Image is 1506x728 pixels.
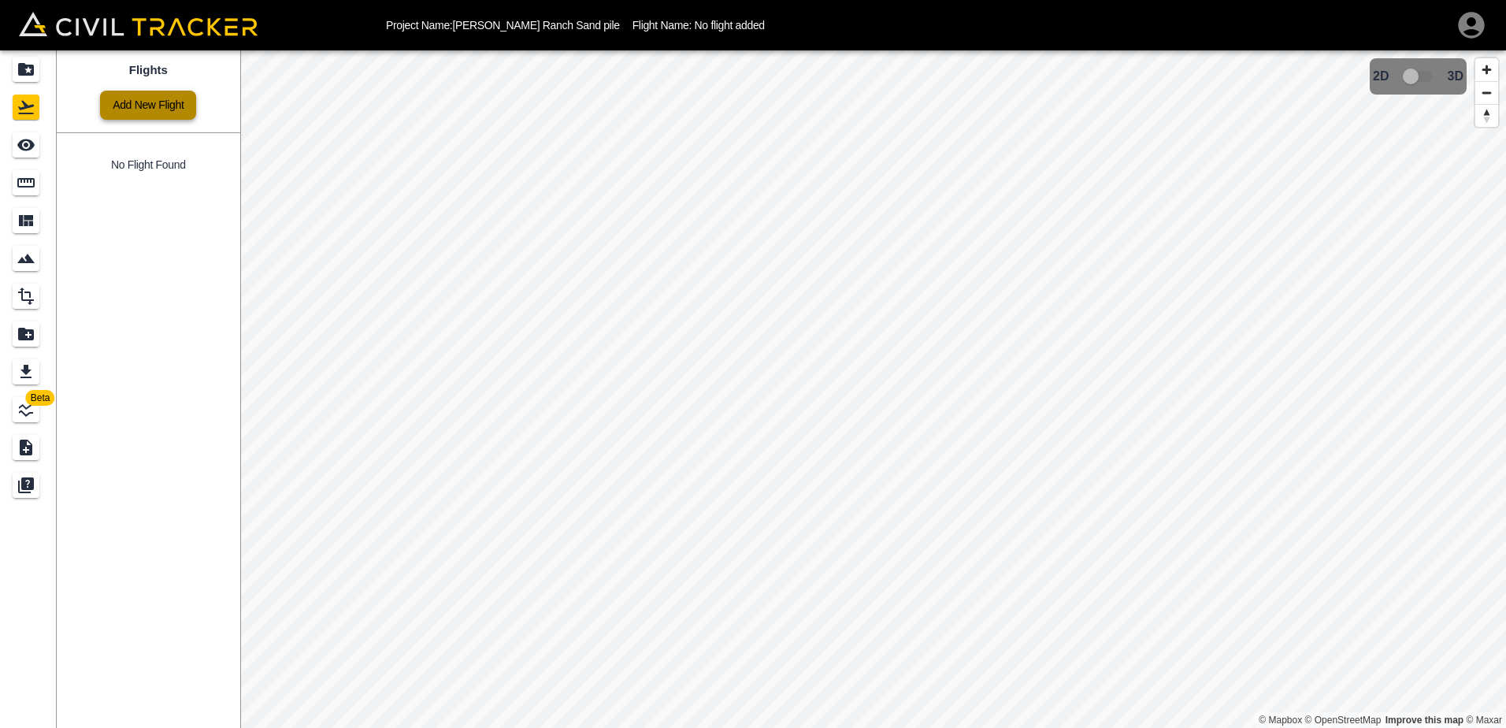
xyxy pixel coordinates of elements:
[1448,69,1463,84] span: 3D
[632,19,765,32] p: Flight Name: No flight added
[1385,715,1463,726] a: Map feedback
[1396,61,1441,91] span: 3D model not uploaded yet
[240,50,1506,728] canvas: Map
[1475,81,1498,104] button: Zoom out
[1373,69,1389,84] span: 2D
[1259,715,1302,726] a: Mapbox
[1475,104,1498,127] button: Reset bearing to north
[1475,58,1498,81] button: Zoom in
[19,12,258,36] img: Civil Tracker
[386,19,620,32] p: Project Name: [PERSON_NAME] Ranch Sand pile
[1305,715,1382,726] a: OpenStreetMap
[1466,715,1502,726] a: Maxar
